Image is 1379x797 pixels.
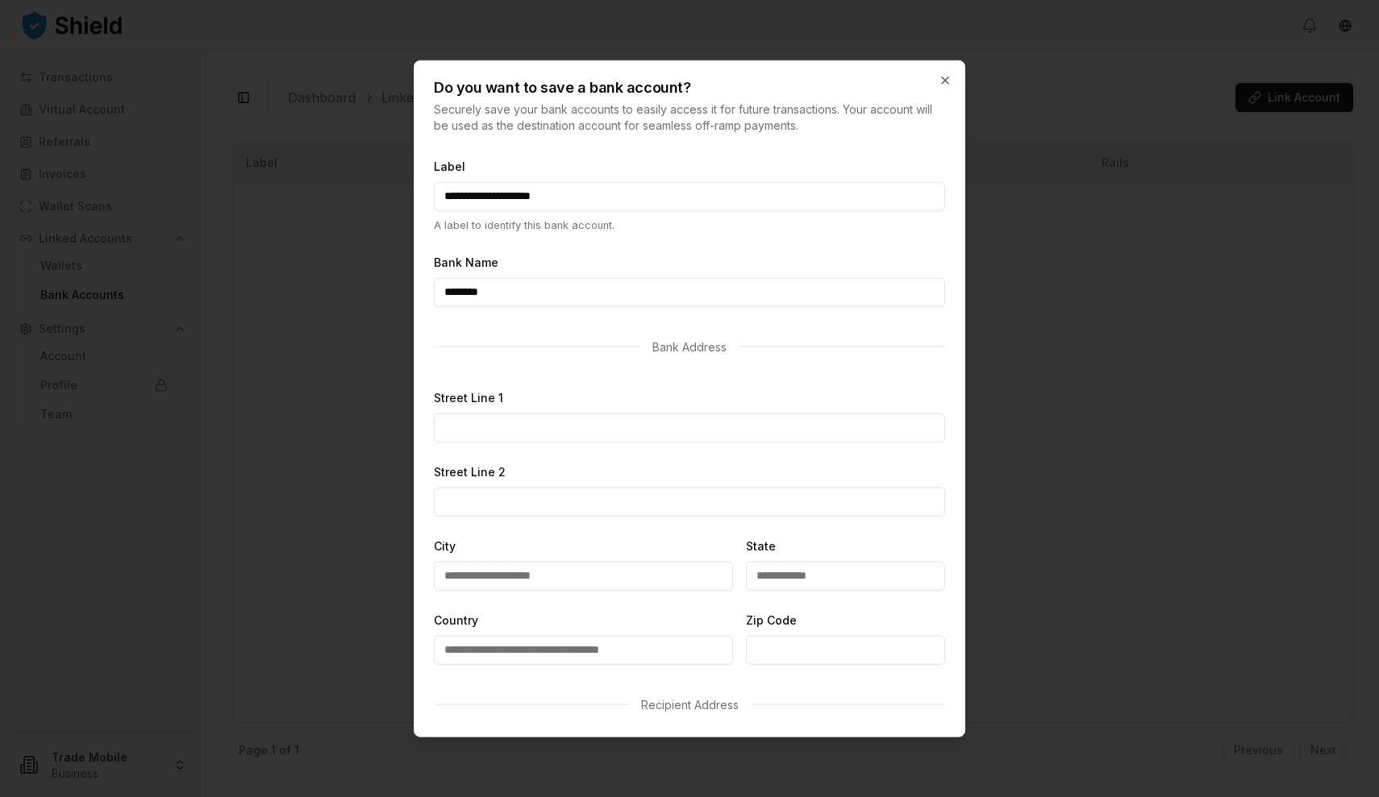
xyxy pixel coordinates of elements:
[434,390,503,404] label: Street Line 1
[434,217,945,232] p: A label to identify this bank account.
[434,101,945,133] p: Securely save your bank accounts to easily access it for future transactions. Your account will b...
[434,159,465,172] label: Label
[434,538,456,552] label: City
[746,538,776,552] label: State
[652,338,727,355] p: Bank Address
[434,255,498,268] label: Bank Name
[434,612,478,626] label: Country
[641,696,739,712] p: Recipient Address
[746,612,797,626] label: Zip Code
[434,464,506,478] label: Street Line 2
[434,80,945,94] h2: Do you want to save a bank account?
